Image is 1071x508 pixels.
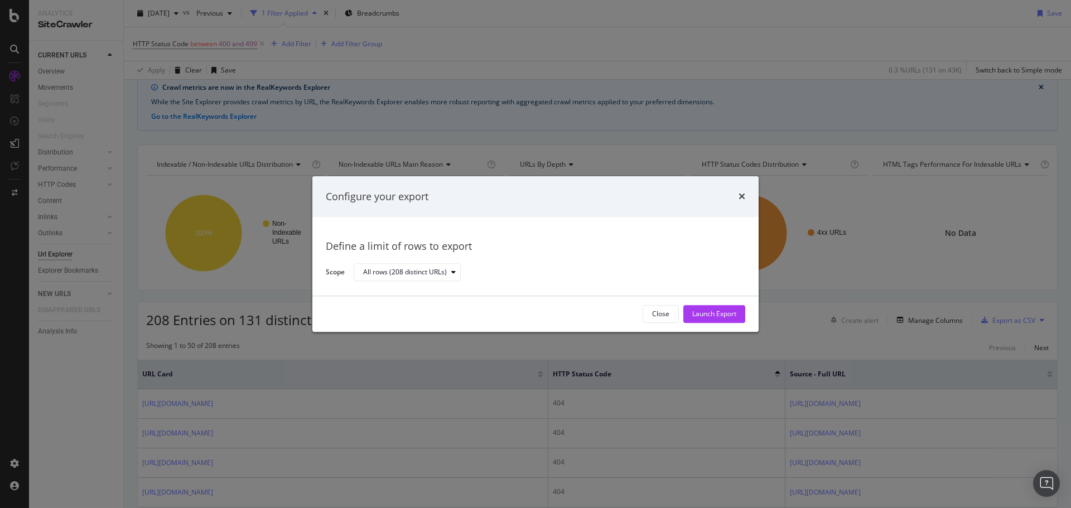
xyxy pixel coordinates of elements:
[643,305,679,323] button: Close
[692,309,736,319] div: Launch Export
[683,305,745,323] button: Launch Export
[312,176,759,332] div: modal
[652,309,669,319] div: Close
[326,190,428,204] div: Configure your export
[739,190,745,204] div: times
[326,267,345,279] label: Scope
[354,264,461,282] button: All rows (208 distinct URLs)
[326,240,745,254] div: Define a limit of rows to export
[1033,470,1060,497] div: Open Intercom Messenger
[363,269,447,276] div: All rows (208 distinct URLs)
